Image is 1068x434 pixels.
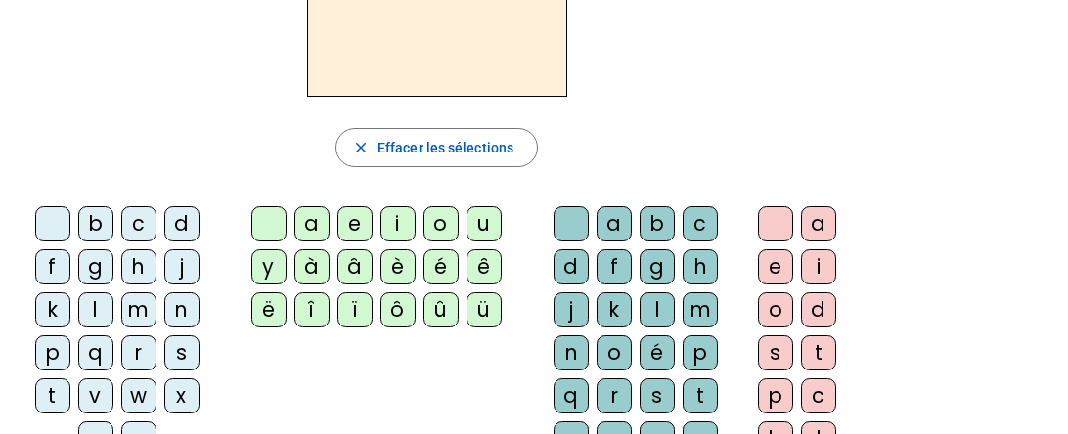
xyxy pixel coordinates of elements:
div: k [35,292,70,327]
div: t [35,378,70,413]
div: p [683,335,718,370]
div: ô [380,292,416,327]
div: g [640,249,675,284]
div: b [640,206,675,241]
div: j [164,249,200,284]
div: ë [251,292,287,327]
div: à [294,249,330,284]
div: n [554,335,589,370]
div: s [164,335,200,370]
mat-icon: close [352,139,370,156]
div: f [35,249,70,284]
div: p [35,335,70,370]
div: i [801,249,836,284]
div: t [683,378,718,413]
div: a [294,206,330,241]
div: s [758,335,793,370]
div: è [380,249,416,284]
div: c [801,378,836,413]
div: î [294,292,330,327]
div: f [597,249,632,284]
div: e [337,206,373,241]
div: û [423,292,459,327]
div: o [758,292,793,327]
div: a [801,206,836,241]
div: d [554,249,589,284]
div: â [337,249,373,284]
div: x [164,378,200,413]
div: j [554,292,589,327]
div: n [164,292,200,327]
span: Effacer les sélections [378,136,513,159]
div: w [121,378,156,413]
div: o [597,335,632,370]
div: m [121,292,156,327]
div: d [164,206,200,241]
div: h [121,249,156,284]
div: v [78,378,113,413]
div: q [78,335,113,370]
div: r [121,335,156,370]
div: t [801,335,836,370]
div: c [121,206,156,241]
div: a [597,206,632,241]
div: m [683,292,718,327]
div: q [554,378,589,413]
button: Effacer les sélections [335,128,538,167]
div: g [78,249,113,284]
div: b [78,206,113,241]
div: o [423,206,459,241]
div: é [640,335,675,370]
div: s [640,378,675,413]
div: e [758,249,793,284]
div: d [801,292,836,327]
div: i [380,206,416,241]
div: r [597,378,632,413]
div: l [640,292,675,327]
div: ü [467,292,502,327]
div: u [467,206,502,241]
div: h [683,249,718,284]
div: c [683,206,718,241]
div: é [423,249,459,284]
div: p [758,378,793,413]
div: ê [467,249,502,284]
div: ï [337,292,373,327]
div: y [251,249,287,284]
div: k [597,292,632,327]
div: l [78,292,113,327]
